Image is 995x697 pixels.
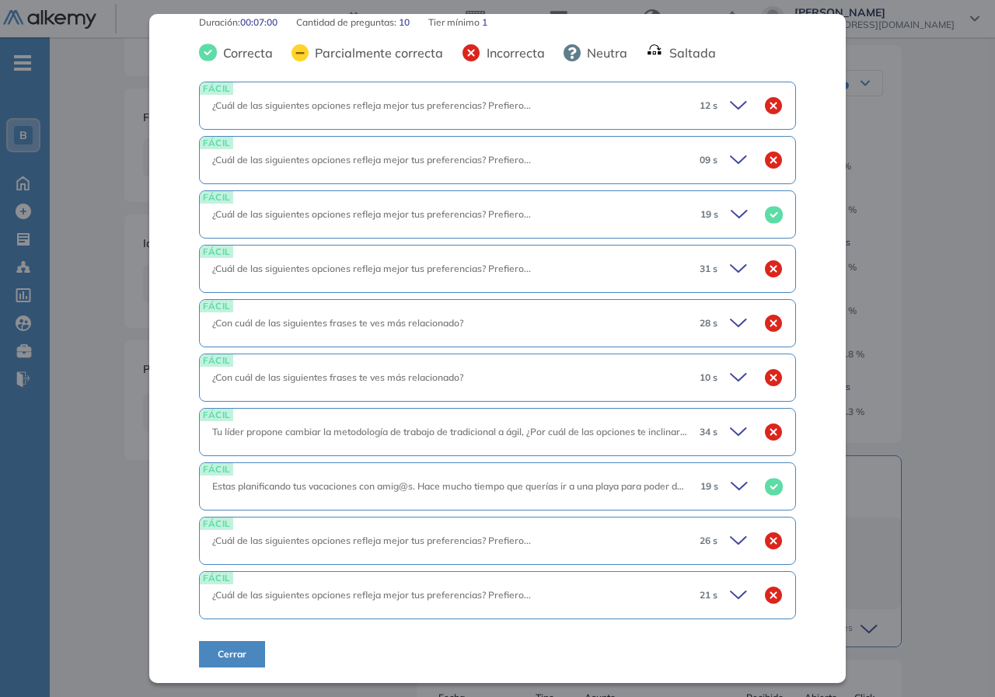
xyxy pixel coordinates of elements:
span: FÁCIL [200,191,233,203]
span: ¿Cuál de las siguientes opciones refleja mejor tus preferencias? Prefiero... [212,535,531,546]
span: 26 s [700,534,717,548]
span: 19 s [700,479,718,493]
span: FÁCIL [200,246,233,257]
span: 21 s [700,588,717,602]
span: ¿Cuál de las siguientes opciones refleja mejor tus preferencias? Prefiero... [212,263,531,274]
span: 1 [482,16,487,30]
span: 09 s [700,153,717,167]
span: Parcialmente correcta [309,44,443,62]
span: FÁCIL [200,572,233,584]
span: Estas planificando tus vacaciones con amig@s. Hace mucho tiempo que querías ir a una playa para p... [212,480,982,492]
span: Cerrar [218,647,246,661]
span: FÁCIL [200,82,233,94]
span: FÁCIL [200,409,233,420]
span: FÁCIL [200,463,233,475]
span: 12 s [700,99,717,113]
span: Saltada [663,44,716,62]
span: Correcta [217,44,273,62]
span: 34 s [700,425,717,439]
span: 28 s [700,316,717,330]
span: Duración : [199,16,240,30]
span: FÁCIL [200,518,233,529]
span: ¿Cuál de las siguientes opciones refleja mejor tus preferencias? Prefiero... [212,208,531,220]
span: ¿Con cuál de las siguientes frases te ves más relacionado? [212,317,463,329]
span: 19 s [700,207,718,221]
span: Tier mínimo [428,16,482,30]
span: ¿Cuál de las siguientes opciones refleja mejor tus preferencias? Prefiero... [212,99,531,111]
span: FÁCIL [200,137,233,148]
span: 10 [399,16,410,30]
span: FÁCIL [200,300,233,312]
button: Cerrar [199,641,265,667]
span: Neutra [581,44,627,62]
span: Cantidad de preguntas: [296,16,399,30]
span: ¿Cuál de las siguientes opciones refleja mejor tus preferencias? Prefiero... [212,589,531,601]
span: 10 s [700,371,717,385]
span: Incorrecta [480,44,545,62]
span: ¿Con cuál de las siguientes frases te ves más relacionado? [212,371,463,383]
span: Tu líder propone cambiar la metodología de trabajo de tradicional a ágil, ¿Por cuál de las opcion... [212,426,717,437]
span: 31 s [700,262,717,276]
span: FÁCIL [200,354,233,366]
span: 00:07:00 [240,16,278,30]
span: ¿Cuál de las siguientes opciones refleja mejor tus preferencias? Prefiero... [212,154,531,166]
